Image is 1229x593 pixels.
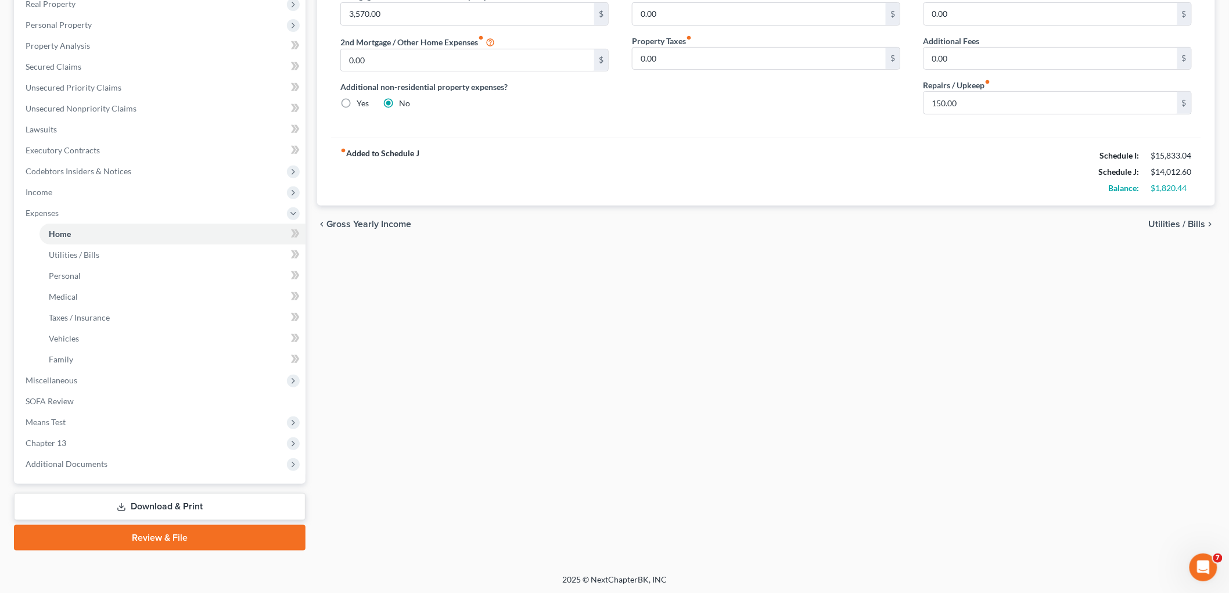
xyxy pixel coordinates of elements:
[26,145,100,155] span: Executory Contracts
[341,49,594,71] input: --
[26,417,66,427] span: Means Test
[16,35,306,56] a: Property Analysis
[26,103,136,113] span: Unsecured Nonpriority Claims
[49,354,73,364] span: Family
[26,166,131,176] span: Codebtors Insiders & Notices
[39,224,306,245] a: Home
[1190,554,1217,581] iframe: Intercom live chat
[478,35,484,41] i: fiber_manual_record
[49,292,78,301] span: Medical
[1149,220,1215,229] button: Utilities / Bills chevron_right
[886,3,900,25] div: $
[317,220,411,229] button: chevron_left Gross Yearly Income
[1151,150,1192,161] div: $15,833.04
[985,79,991,85] i: fiber_manual_record
[340,35,495,49] label: 2nd Mortgage / Other Home Expenses
[26,62,81,71] span: Secured Claims
[1100,150,1140,160] strong: Schedule I:
[632,35,692,47] label: Property Taxes
[399,98,410,109] label: No
[26,438,66,448] span: Chapter 13
[1151,166,1192,178] div: $14,012.60
[340,81,609,93] label: Additional non-residential property expenses?
[1206,220,1215,229] i: chevron_right
[1151,182,1192,194] div: $1,820.44
[326,220,411,229] span: Gross Yearly Income
[317,220,326,229] i: chevron_left
[1177,92,1191,114] div: $
[14,525,306,551] a: Review & File
[26,375,77,385] span: Miscellaneous
[16,77,306,98] a: Unsecured Priority Claims
[39,286,306,307] a: Medical
[39,349,306,370] a: Family
[16,391,306,412] a: SOFA Review
[633,48,886,70] input: --
[1177,48,1191,70] div: $
[923,79,991,91] label: Repairs / Upkeep
[16,119,306,140] a: Lawsuits
[16,98,306,119] a: Unsecured Nonpriority Claims
[39,328,306,349] a: Vehicles
[16,140,306,161] a: Executory Contracts
[923,35,980,47] label: Additional Fees
[26,459,107,469] span: Additional Documents
[340,148,419,196] strong: Added to Schedule J
[594,3,608,25] div: $
[1177,3,1191,25] div: $
[26,208,59,218] span: Expenses
[26,396,74,406] span: SOFA Review
[886,48,900,70] div: $
[49,250,99,260] span: Utilities / Bills
[340,148,346,153] i: fiber_manual_record
[49,312,110,322] span: Taxes / Insurance
[16,56,306,77] a: Secured Claims
[924,3,1177,25] input: --
[341,3,594,25] input: --
[26,41,90,51] span: Property Analysis
[924,48,1177,70] input: --
[924,92,1177,114] input: --
[1099,167,1140,177] strong: Schedule J:
[1149,220,1206,229] span: Utilities / Bills
[26,187,52,197] span: Income
[49,271,81,281] span: Personal
[1213,554,1223,563] span: 7
[1109,183,1140,193] strong: Balance:
[39,245,306,265] a: Utilities / Bills
[594,49,608,71] div: $
[26,124,57,134] span: Lawsuits
[49,229,71,239] span: Home
[26,82,121,92] span: Unsecured Priority Claims
[357,98,369,109] label: Yes
[14,493,306,520] a: Download & Print
[26,20,92,30] span: Personal Property
[686,35,692,41] i: fiber_manual_record
[39,307,306,328] a: Taxes / Insurance
[39,265,306,286] a: Personal
[633,3,886,25] input: --
[49,333,79,343] span: Vehicles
